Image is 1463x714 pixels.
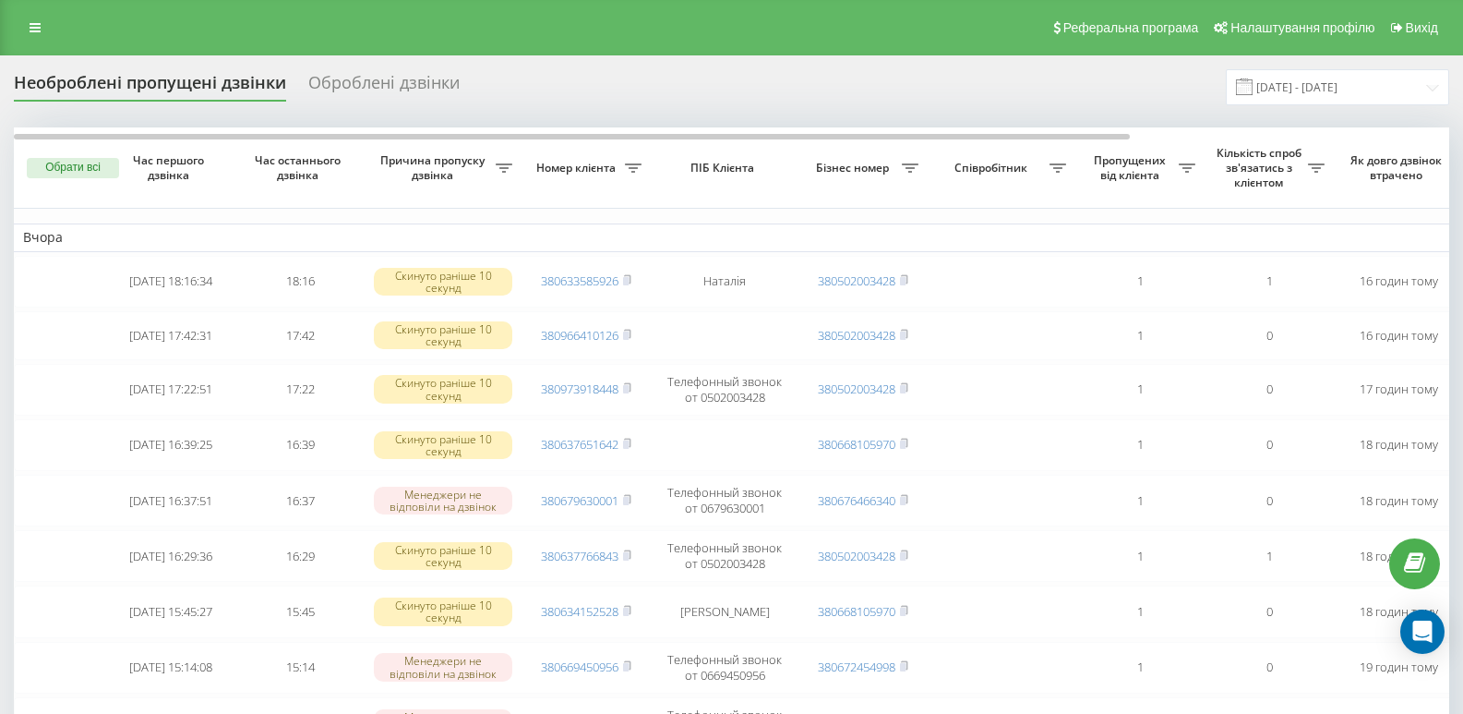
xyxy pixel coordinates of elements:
td: [DATE] 17:22:51 [106,364,235,416]
a: 380637766843 [541,548,618,564]
td: [DATE] 17:42:31 [106,311,235,360]
span: Співробітник [937,161,1049,175]
div: Скинуто раніше 10 секунд [374,321,512,349]
div: Скинуто раніше 10 секунд [374,375,512,403]
td: 16 годин тому [1334,256,1463,308]
td: 19 годин тому [1334,642,1463,694]
span: Пропущених від клієнта [1085,153,1179,182]
td: [DATE] 16:37:51 [106,475,235,526]
td: 18 годин тому [1334,586,1463,637]
td: 0 [1205,311,1334,360]
td: [DATE] 16:29:36 [106,530,235,582]
td: 0 [1205,419,1334,471]
td: [DATE] 15:45:27 [106,586,235,637]
td: Телефонный звонок от 0669450956 [651,642,798,694]
span: Причина пропуску дзвінка [374,153,496,182]
td: 1 [1075,530,1205,582]
td: [DATE] 16:39:25 [106,419,235,471]
button: Обрати всі [27,158,119,178]
span: Час останнього дзвінка [250,153,350,182]
span: Налаштування профілю [1230,20,1374,35]
div: Скинуто раніше 10 секунд [374,268,512,296]
span: ПІБ Клієнта [666,161,783,175]
a: 380633585926 [541,272,618,289]
td: Наталія [651,256,798,308]
td: 0 [1205,586,1334,637]
td: 17 годин тому [1334,364,1463,416]
td: Телефонный звонок от 0502003428 [651,530,798,582]
span: Кількість спроб зв'язатись з клієнтом [1214,146,1308,189]
a: 380966410126 [541,327,618,344]
td: 1 [1075,256,1205,308]
td: 16:29 [235,530,365,582]
td: 18 годин тому [1334,419,1463,471]
td: 1 [1205,256,1334,308]
td: [DATE] 15:14:08 [106,642,235,694]
td: 15:14 [235,642,365,694]
td: 18 годин тому [1334,530,1463,582]
td: 0 [1205,475,1334,526]
div: Скинуто раніше 10 секунд [374,542,512,570]
a: 380502003428 [818,327,895,344]
span: Реферальна програма [1063,20,1199,35]
span: Вихід [1406,20,1438,35]
td: 18 годин тому [1334,475,1463,526]
a: 380676466340 [818,492,895,509]
td: 1 [1075,475,1205,526]
td: [PERSON_NAME] [651,586,798,637]
a: 380502003428 [818,548,895,564]
td: 16:39 [235,419,365,471]
td: 0 [1205,642,1334,694]
a: 380672454998 [818,659,895,675]
a: 380634152528 [541,603,618,620]
div: Менеджери не відповіли на дзвінок [374,487,512,514]
div: Оброблені дзвінки [308,73,460,102]
td: 1 [1205,530,1334,582]
a: 380679630001 [541,492,618,509]
span: Час першого дзвінка [121,153,221,182]
a: 380973918448 [541,381,618,397]
span: Як довго дзвінок втрачено [1349,153,1448,182]
td: 16:37 [235,475,365,526]
span: Бізнес номер [808,161,902,175]
td: 15:45 [235,586,365,637]
td: 18:16 [235,256,365,308]
div: Менеджери не відповіли на дзвінок [374,653,512,681]
td: Телефонный звонок от 0502003428 [651,364,798,416]
td: 16 годин тому [1334,311,1463,360]
td: [DATE] 18:16:34 [106,256,235,308]
td: 1 [1075,419,1205,471]
div: Open Intercom Messenger [1400,610,1445,654]
td: 1 [1075,586,1205,637]
td: 17:22 [235,364,365,416]
a: 380502003428 [818,381,895,397]
a: 380669450956 [541,659,618,675]
a: 380502003428 [818,272,895,289]
td: 1 [1075,311,1205,360]
span: Номер клієнта [531,161,625,175]
td: 17:42 [235,311,365,360]
a: 380668105970 [818,603,895,620]
div: Необроблені пропущені дзвінки [14,73,286,102]
td: 0 [1205,364,1334,416]
a: 380668105970 [818,436,895,453]
a: 380637651642 [541,436,618,453]
td: 1 [1075,642,1205,694]
div: Скинуто раніше 10 секунд [374,598,512,625]
td: Телефонный звонок от 0679630001 [651,475,798,526]
td: 1 [1075,364,1205,416]
div: Скинуто раніше 10 секунд [374,431,512,459]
